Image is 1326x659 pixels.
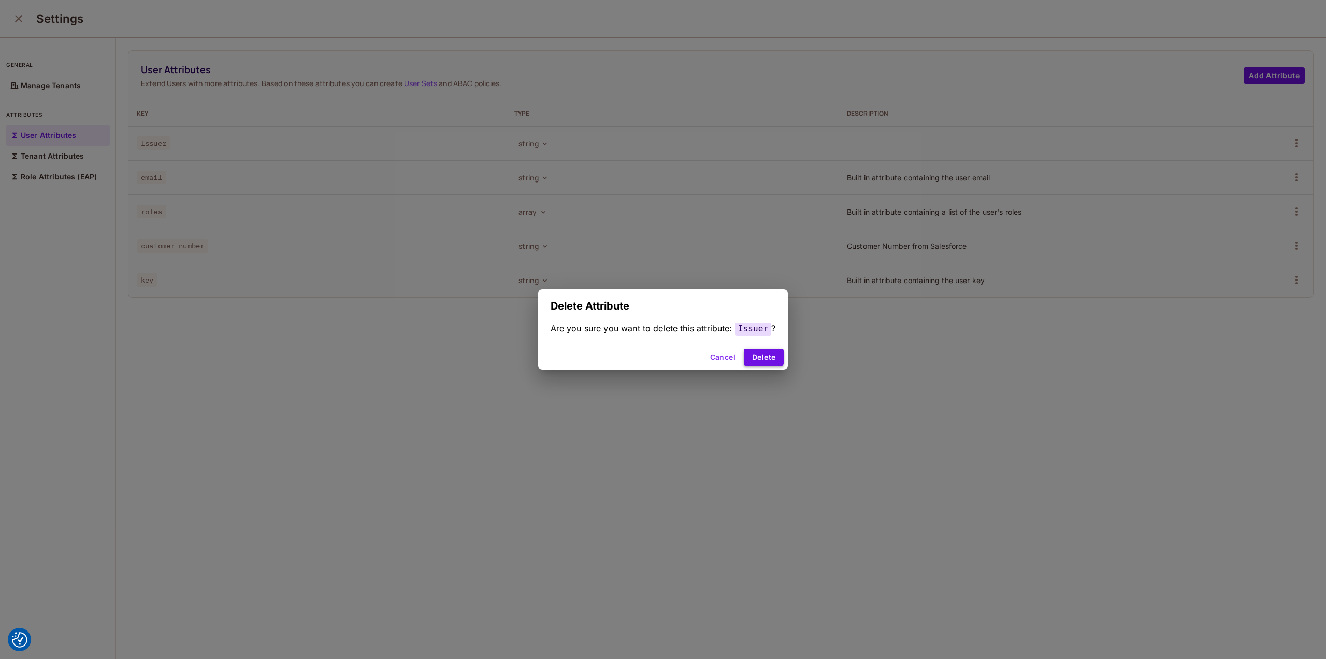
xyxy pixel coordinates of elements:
span: Issuer [735,321,772,336]
div: ? [551,323,776,334]
h2: Delete Attribute [538,289,788,323]
button: Cancel [706,349,740,366]
span: Are you sure you want to delete this attribute: [551,323,732,333]
button: Delete [744,349,784,366]
img: Revisit consent button [12,632,27,648]
button: Consent Preferences [12,632,27,648]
